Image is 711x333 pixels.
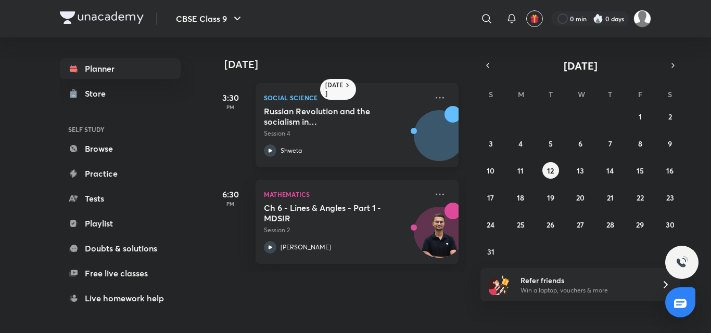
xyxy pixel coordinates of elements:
[487,166,494,176] abbr: August 10, 2025
[489,139,493,149] abbr: August 3, 2025
[549,139,553,149] abbr: August 5, 2025
[487,247,494,257] abbr: August 31, 2025
[549,89,553,99] abbr: Tuesday
[542,135,559,152] button: August 5, 2025
[520,286,649,295] p: Win a laptop, vouchers & more
[676,256,688,269] img: ttu
[210,188,251,201] h5: 6:30
[170,8,250,29] button: CBSE Class 9
[608,139,612,149] abbr: August 7, 2025
[487,220,494,230] abbr: August 24, 2025
[210,104,251,110] p: PM
[668,89,672,99] abbr: Saturday
[606,220,614,230] abbr: August 28, 2025
[520,275,649,286] h6: Refer friends
[607,193,614,203] abbr: August 21, 2025
[606,166,614,176] abbr: August 14, 2025
[210,91,251,104] h5: 3:30
[542,189,559,206] button: August 19, 2025
[632,135,649,152] button: August 8, 2025
[512,135,529,152] button: August 4, 2025
[547,220,554,230] abbr: August 26, 2025
[489,274,510,295] img: referral
[60,238,181,259] a: Doubts & solutions
[526,10,543,27] button: avatar
[602,135,618,152] button: August 7, 2025
[666,166,674,176] abbr: August 16, 2025
[577,166,584,176] abbr: August 13, 2025
[662,189,678,206] button: August 23, 2025
[633,10,651,28] img: Manyu
[632,189,649,206] button: August 22, 2025
[602,189,618,206] button: August 21, 2025
[662,135,678,152] button: August 9, 2025
[483,135,499,152] button: August 3, 2025
[495,58,666,73] button: [DATE]
[60,58,181,79] a: Planner
[264,225,427,235] p: Session 2
[518,139,523,149] abbr: August 4, 2025
[638,139,642,149] abbr: August 8, 2025
[517,220,525,230] abbr: August 25, 2025
[593,14,603,24] img: streak
[547,166,554,176] abbr: August 12, 2025
[608,89,612,99] abbr: Thursday
[264,188,427,201] p: Mathematics
[572,189,589,206] button: August 20, 2025
[281,243,331,252] p: [PERSON_NAME]
[60,188,181,209] a: Tests
[542,216,559,233] button: August 26, 2025
[414,212,464,262] img: Avatar
[60,163,181,184] a: Practice
[662,108,678,125] button: August 2, 2025
[483,216,499,233] button: August 24, 2025
[547,193,554,203] abbr: August 19, 2025
[60,288,181,309] a: Live homework help
[518,89,524,99] abbr: Monday
[662,216,678,233] button: August 30, 2025
[487,193,494,203] abbr: August 17, 2025
[572,135,589,152] button: August 6, 2025
[60,11,144,24] img: Company Logo
[578,139,582,149] abbr: August 6, 2025
[632,108,649,125] button: August 1, 2025
[564,59,598,73] span: [DATE]
[483,162,499,179] button: August 10, 2025
[210,201,251,207] p: PM
[60,263,181,284] a: Free live classes
[637,166,644,176] abbr: August 15, 2025
[668,139,672,149] abbr: August 9, 2025
[668,112,672,122] abbr: August 2, 2025
[602,216,618,233] button: August 28, 2025
[666,220,675,230] abbr: August 30, 2025
[632,216,649,233] button: August 29, 2025
[60,121,181,138] h6: SELF STUDY
[662,162,678,179] button: August 16, 2025
[60,138,181,159] a: Browse
[224,58,469,71] h4: [DATE]
[666,193,674,203] abbr: August 23, 2025
[572,216,589,233] button: August 27, 2025
[264,203,393,223] h5: Ch 6 - Lines & Angles - Part 1 - MDSIR
[264,91,427,104] p: Social Science
[512,162,529,179] button: August 11, 2025
[60,83,181,104] a: Store
[60,213,181,234] a: Playlist
[638,89,642,99] abbr: Friday
[602,162,618,179] button: August 14, 2025
[325,81,344,98] h6: [DATE]
[512,216,529,233] button: August 25, 2025
[281,146,302,155] p: Shweta
[264,129,427,138] p: Session 4
[517,193,524,203] abbr: August 18, 2025
[483,243,499,260] button: August 31, 2025
[264,106,393,127] h5: Russian Revolution and the socialism in Europe Part-3
[576,193,585,203] abbr: August 20, 2025
[483,189,499,206] button: August 17, 2025
[517,166,524,176] abbr: August 11, 2025
[60,11,144,26] a: Company Logo
[489,89,493,99] abbr: Sunday
[639,112,642,122] abbr: August 1, 2025
[632,162,649,179] button: August 15, 2025
[577,220,584,230] abbr: August 27, 2025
